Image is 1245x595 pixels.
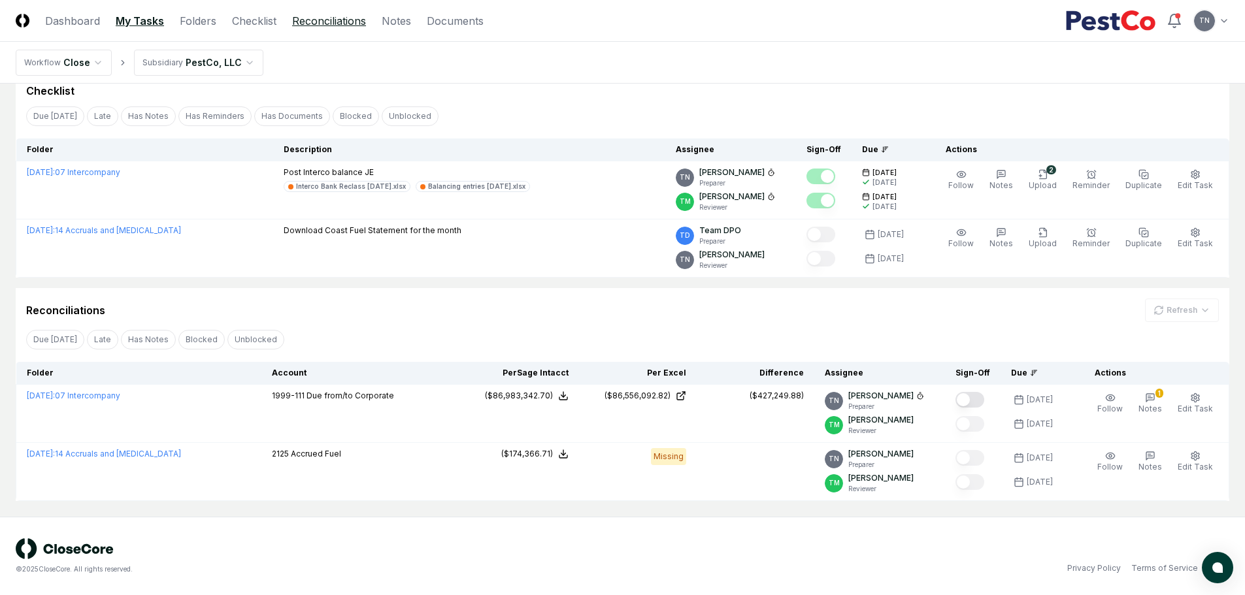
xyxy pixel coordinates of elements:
button: ($174,366.71) [501,448,569,460]
div: ($174,366.71) [501,448,553,460]
div: ($86,556,092.82) [605,390,671,402]
button: Has Documents [254,106,330,126]
a: My Tasks [116,13,164,29]
div: ($427,249.88) [750,390,804,402]
div: ($86,983,342.70) [485,390,553,402]
button: Reminder [1070,167,1112,194]
span: Reminder [1072,180,1110,190]
button: Unblocked [227,330,284,349]
span: Follow [1097,404,1123,413]
a: [DATE]:07 Intercompany [27,167,120,177]
button: Late [87,106,118,126]
span: Edit Task [1178,404,1213,413]
button: atlas-launcher [1202,552,1233,583]
span: Duplicate [1125,238,1162,248]
p: Preparer [699,236,741,246]
th: Difference [697,362,814,385]
button: Mark complete [955,392,984,408]
button: Blocked [333,106,379,126]
span: TD [680,231,690,240]
p: Reviewer [699,261,765,270]
button: Mark complete [806,227,835,242]
button: Notes [987,167,1016,194]
p: Preparer [699,178,775,188]
a: Documents [427,13,484,29]
button: Duplicate [1123,167,1165,194]
img: logo [16,538,114,559]
a: Dashboard [45,13,100,29]
th: Sign-Off [945,362,1001,385]
button: Notes [1136,448,1165,475]
button: Duplicate [1123,225,1165,252]
div: [DATE] [872,202,897,212]
span: [DATE] : [27,449,55,458]
span: TN [680,255,690,265]
button: Edit Task [1175,167,1216,194]
span: 1999-111 [272,391,305,400]
div: Actions [935,144,1219,155]
p: [PERSON_NAME] [848,390,914,402]
button: Late [87,330,118,349]
div: [DATE] [872,178,897,187]
button: Reminder [1070,225,1112,252]
button: Has Notes [121,330,176,349]
span: [DATE] [872,192,897,202]
span: TM [829,420,840,430]
button: 2Upload [1026,167,1059,194]
span: Accrued Fuel [291,449,341,458]
span: 2125 [272,449,289,458]
span: [DATE] : [27,391,55,400]
span: Reminder [1072,238,1110,248]
p: [PERSON_NAME] [699,167,765,178]
button: ($86,983,342.70) [485,390,569,402]
div: [DATE] [1027,452,1053,464]
button: Due Today [26,106,84,126]
button: Has Reminders [178,106,252,126]
img: Logo [16,14,29,27]
a: [DATE]:14 Accruals and [MEDICAL_DATA] [27,225,181,235]
span: Edit Task [1178,238,1213,248]
span: Due from/to Corporate [307,391,394,400]
a: Reconciliations [292,13,366,29]
button: Follow [1095,390,1125,417]
span: Notes [1138,404,1162,413]
p: Reviewer [848,426,914,436]
a: [DATE]:14 Accruals and [MEDICAL_DATA] [27,449,181,458]
button: TN [1193,9,1216,33]
div: Actions [1084,367,1219,379]
button: Mark complete [955,450,984,466]
button: Edit Task [1175,390,1216,417]
button: Edit Task [1175,225,1216,252]
span: TN [680,172,690,182]
span: Notes [989,238,1013,248]
a: Privacy Policy [1067,562,1121,574]
p: [PERSON_NAME] [848,448,914,460]
button: Blocked [178,330,225,349]
button: Upload [1026,225,1059,252]
div: Reconciliations [26,302,105,318]
a: Folders [180,13,216,29]
span: Notes [989,180,1013,190]
span: [DATE] : [27,225,55,235]
button: Due Today [26,330,84,349]
span: Follow [948,238,974,248]
span: Upload [1029,180,1057,190]
th: Sign-Off [796,138,852,161]
button: Mark complete [806,169,835,184]
div: Checklist [26,83,75,99]
p: Download Coast Fuel Statement for the month [284,225,461,236]
div: [DATE] [878,229,904,240]
th: Per Sage Intacct [461,362,579,385]
th: Per Excel [579,362,697,385]
div: Workflow [24,57,61,69]
div: 1 [1155,389,1163,398]
div: Interco Bank Reclass [DATE].xlsx [296,182,406,191]
p: Preparer [848,402,924,411]
span: Follow [948,180,974,190]
div: 2 [1046,165,1056,174]
span: Duplicate [1125,180,1162,190]
div: Balancing entries [DATE].xlsx [428,182,525,191]
th: Folder [16,138,274,161]
div: [DATE] [1027,476,1053,488]
span: [DATE] [872,168,897,178]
